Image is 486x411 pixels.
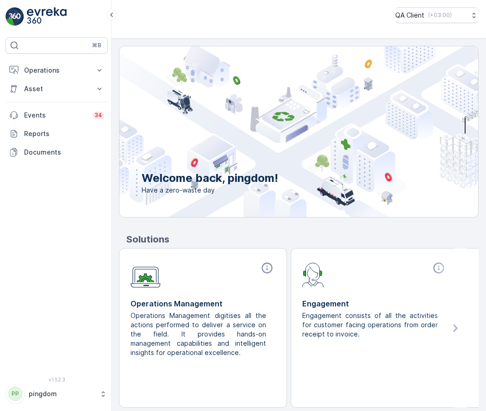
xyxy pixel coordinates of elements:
p: Engagement [302,298,447,309]
img: module-icon [302,262,324,287]
button: PPpingdom [6,384,108,404]
p: Documents [24,148,104,157]
p: Reports [24,129,104,138]
p: Solutions [126,232,479,246]
p: Operations Management digitises all the actions performed to deliver a service on the field. It p... [131,311,268,357]
p: Operations Management [131,298,275,309]
p: Events [24,111,87,120]
img: logo_light-DOdMpM7g.png [27,7,67,26]
img: module-icon [131,262,161,288]
p: ⌘B [92,42,101,49]
button: Asset [6,80,108,98]
p: Operations [24,66,89,75]
p: Asset [24,84,89,93]
span: v 1.52.3 [6,377,108,382]
div: PP [8,386,23,401]
p: Welcome back, pingdom! [142,171,278,186]
p: 34 [94,112,102,119]
p: ( +03:00 ) [428,12,452,19]
img: logo [6,7,24,26]
a: Documents [6,143,108,162]
span: Have a zero-waste day [142,186,278,195]
a: Reports [6,125,108,143]
p: QA Client [395,11,424,20]
img: city illustration [78,46,478,217]
button: QA Client(+03:00) [395,7,479,23]
p: Engagement consists of all the activities for customer facing operations from order receipt to in... [302,311,440,339]
button: Operations [6,61,108,80]
a: Events34 [6,106,108,125]
p: pingdom [29,389,95,399]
